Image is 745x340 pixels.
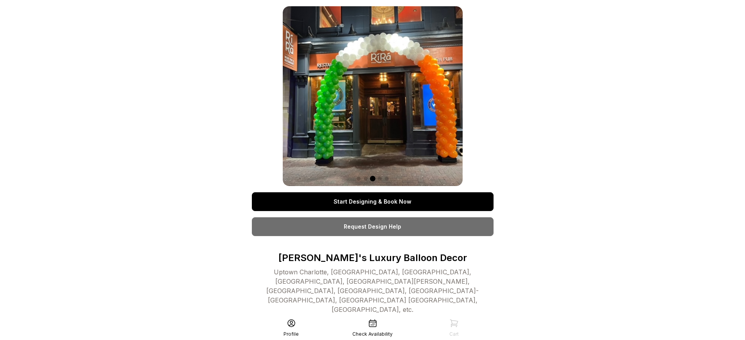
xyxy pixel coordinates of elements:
p: [PERSON_NAME]'s Luxury Balloon Decor [252,252,494,264]
a: Request Design Help [252,217,494,236]
a: Start Designing & Book Now [252,192,494,211]
div: Cart [449,331,459,337]
div: Profile [284,331,299,337]
div: Check Availability [352,331,393,337]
